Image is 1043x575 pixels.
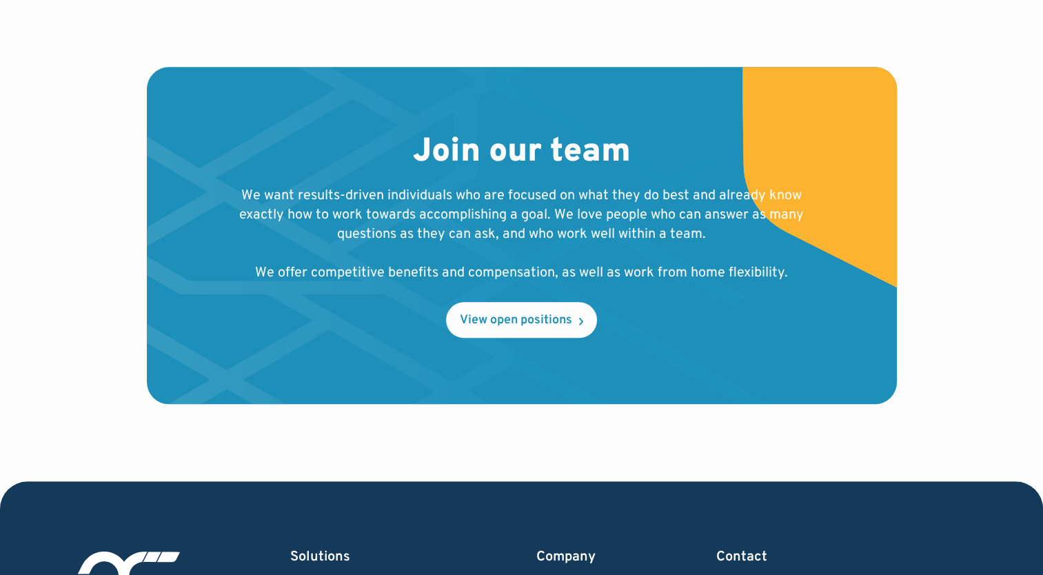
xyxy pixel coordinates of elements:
[290,547,431,567] div: Solutions
[235,186,809,283] p: We want results-driven individuals who are focused on what they do best and already know exactly ...
[716,547,941,567] div: Contact
[413,133,631,173] h2: Join our team
[536,547,611,567] div: Company
[460,314,572,327] div: View open positions
[446,302,597,338] a: View open positions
